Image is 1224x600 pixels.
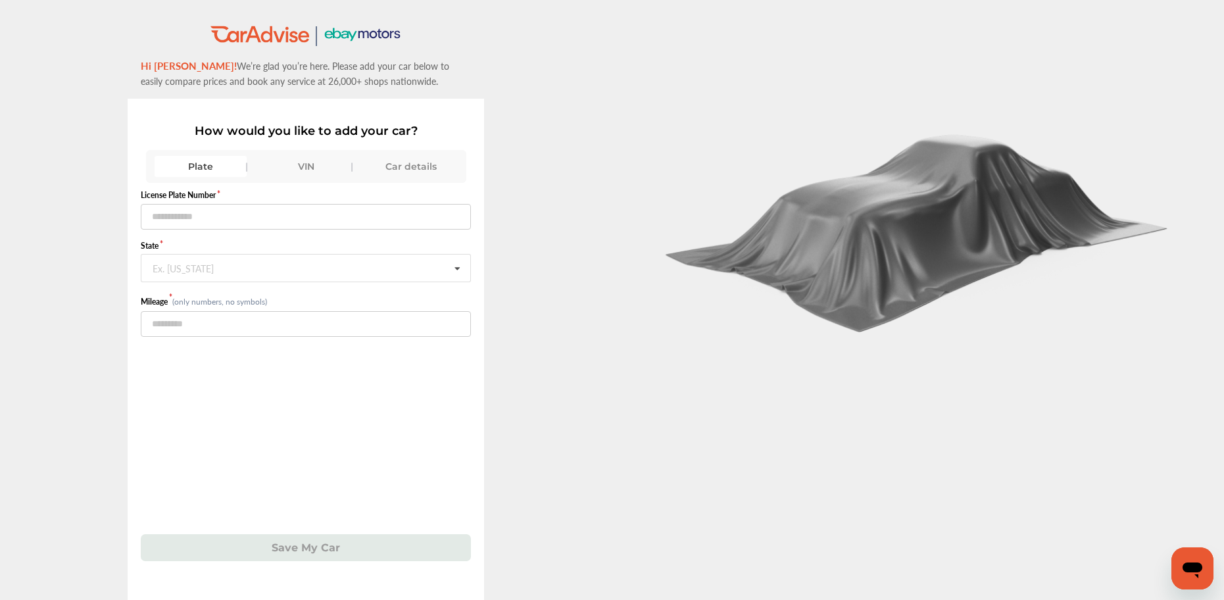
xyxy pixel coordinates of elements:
[1171,547,1213,589] iframe: Button to launch messaging window
[141,296,172,307] label: Mileage
[141,189,471,201] label: License Plate Number
[141,59,237,72] span: Hi [PERSON_NAME]!
[155,156,247,177] div: Plate
[260,156,352,177] div: VIN
[655,120,1181,333] img: carCoverBlack.2823a3dccd746e18b3f8.png
[141,124,471,138] p: How would you like to add your car?
[172,296,267,307] small: (only numbers, no symbols)
[153,263,214,271] div: Ex. [US_STATE]
[141,240,471,251] label: State
[365,156,457,177] div: Car details
[141,59,449,87] span: We’re glad you’re here. Please add your car below to easily compare prices and book any service a...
